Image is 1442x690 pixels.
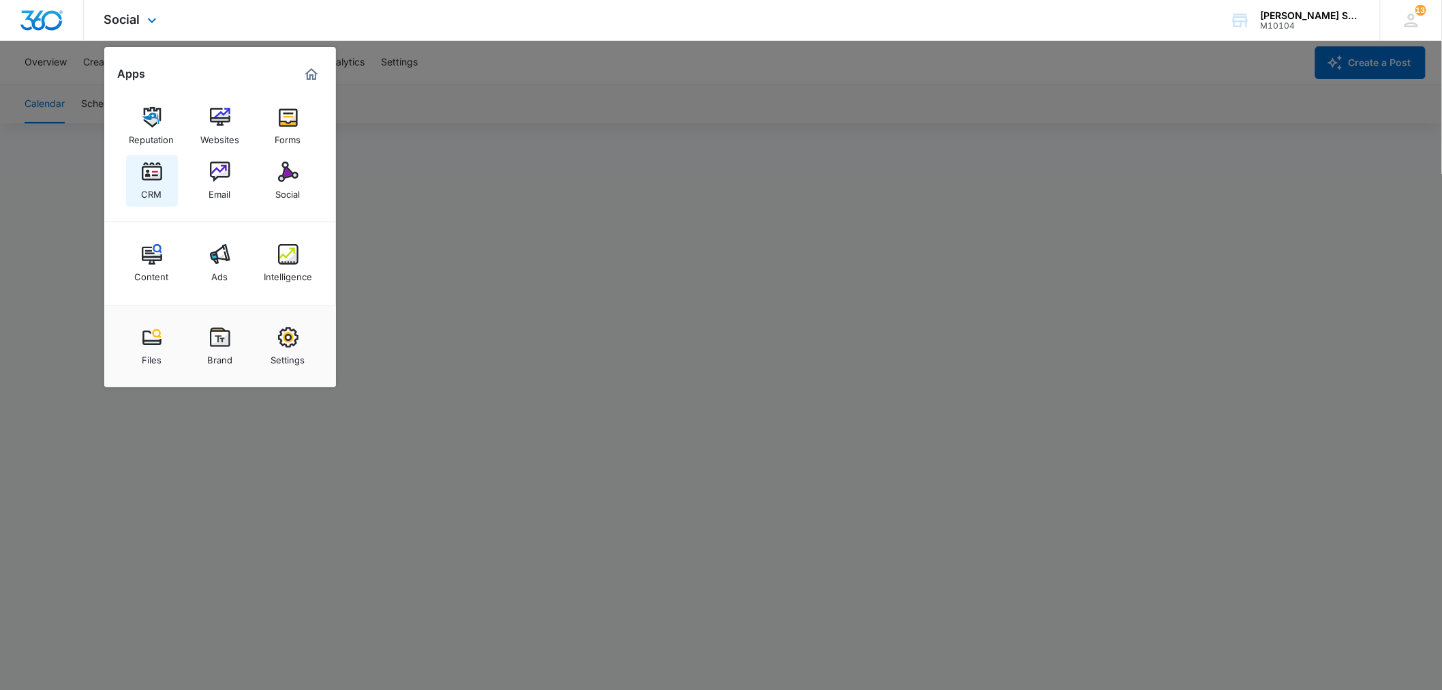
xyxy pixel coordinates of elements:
span: 132 [1415,5,1426,16]
div: Ads [212,265,228,282]
div: account id [1261,21,1360,31]
div: Forms [275,127,301,145]
a: Marketing 360® Dashboard [301,63,322,85]
div: Settings [271,348,305,365]
a: Email [194,155,246,207]
a: Social [262,155,314,207]
div: Brand [207,348,232,365]
a: Intelligence [262,237,314,289]
div: Content [135,265,169,282]
a: Brand [194,320,246,372]
div: account name [1261,10,1360,21]
div: CRM [142,182,162,200]
a: Websites [194,100,246,152]
div: notifications count [1415,5,1426,16]
a: Content [126,237,178,289]
a: Forms [262,100,314,152]
div: Reputation [129,127,174,145]
div: Email [209,182,231,200]
div: Social [276,182,301,200]
div: Files [142,348,162,365]
a: Reputation [126,100,178,152]
div: Websites [200,127,239,145]
a: Ads [194,237,246,289]
div: Intelligence [264,265,312,282]
a: Files [126,320,178,372]
a: CRM [126,155,178,207]
h2: Apps [118,67,146,80]
span: Social [104,12,140,27]
a: Settings [262,320,314,372]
